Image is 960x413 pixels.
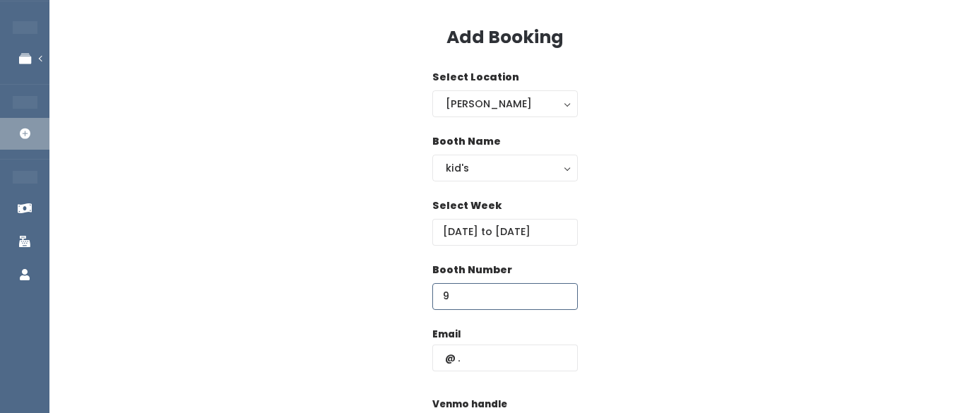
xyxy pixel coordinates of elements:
[446,28,564,47] h3: Add Booking
[432,283,578,310] input: Booth Number
[432,397,507,412] label: Venmo handle
[432,155,578,181] button: kid's
[446,96,564,112] div: [PERSON_NAME]
[432,345,578,371] input: @ .
[432,219,578,246] input: Select week
[432,328,461,342] label: Email
[432,134,501,149] label: Booth Name
[432,70,519,85] label: Select Location
[432,263,512,277] label: Booth Number
[432,198,502,213] label: Select Week
[446,160,564,176] div: kid's
[432,90,578,117] button: [PERSON_NAME]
